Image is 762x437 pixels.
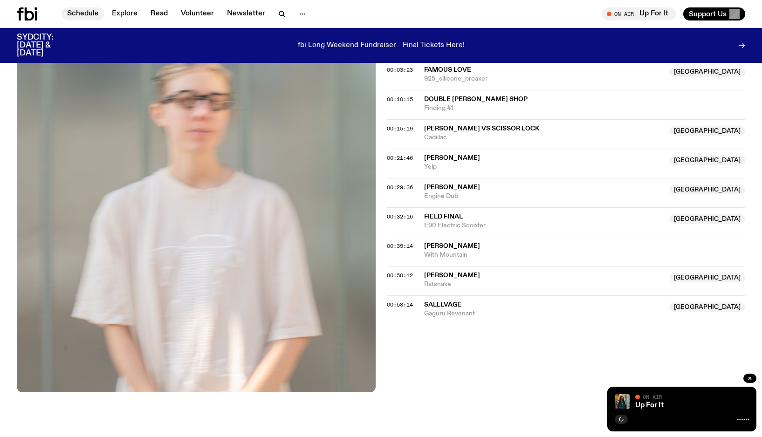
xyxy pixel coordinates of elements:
[387,273,413,278] button: 00:50:12
[387,213,413,220] span: 00:32:16
[387,156,413,161] button: 00:21:46
[387,66,413,74] span: 00:03:23
[424,96,528,102] span: Double [PERSON_NAME] Shop
[424,67,471,73] span: famous love
[387,154,413,162] span: 00:21:46
[424,163,664,171] span: Yelp
[669,126,745,136] span: [GEOGRAPHIC_DATA]
[387,272,413,279] span: 00:50:12
[615,394,630,409] img: Ify - a Brown Skin girl with black braided twists, looking up to the side with her tongue stickin...
[387,302,413,307] button: 00:58:14
[387,96,413,103] span: 00:10:15
[424,104,746,113] span: Finding #1
[387,214,413,219] button: 00:32:16
[145,7,173,20] a: Read
[669,302,745,312] span: [GEOGRAPHIC_DATA]
[424,184,480,191] span: [PERSON_NAME]
[643,394,662,400] span: On Air
[17,34,76,57] h3: SYDCITY: [DATE] & [DATE]
[683,7,745,20] button: Support Us
[387,125,413,132] span: 00:15:19
[669,156,745,165] span: [GEOGRAPHIC_DATA]
[424,309,664,318] span: Gaguru Revenant
[424,272,480,279] span: [PERSON_NAME]
[669,273,745,282] span: [GEOGRAPHIC_DATA]
[689,10,727,18] span: Support Us
[424,243,480,249] span: [PERSON_NAME]
[387,301,413,308] span: 00:58:14
[424,75,664,83] span: 925_silicone_breaker
[175,7,220,20] a: Volunteer
[387,68,413,73] button: 00:03:23
[387,184,413,191] span: 00:29:36
[669,214,745,224] span: [GEOGRAPHIC_DATA]
[387,244,413,249] button: 00:35:14
[424,213,463,220] span: field final
[387,185,413,190] button: 00:29:36
[424,221,664,230] span: E90 Electric Scooter
[602,7,676,20] button: On AirUp For It
[387,126,413,131] button: 00:15:19
[424,155,480,161] span: [PERSON_NAME]
[387,97,413,102] button: 00:10:15
[424,301,461,308] span: Salllvage
[62,7,104,20] a: Schedule
[424,280,664,289] span: Ratsnake
[387,242,413,250] span: 00:35:14
[424,251,746,259] span: With Mountain
[221,7,271,20] a: Newsletter
[424,125,539,132] span: [PERSON_NAME] vs Scissor Lock
[669,68,745,77] span: [GEOGRAPHIC_DATA]
[298,41,465,50] p: fbi Long Weekend Fundraiser - Final Tickets Here!
[635,402,664,409] a: Up For It
[424,133,664,142] span: Cadillac
[424,192,664,201] span: Engine Dub
[106,7,143,20] a: Explore
[669,185,745,194] span: [GEOGRAPHIC_DATA]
